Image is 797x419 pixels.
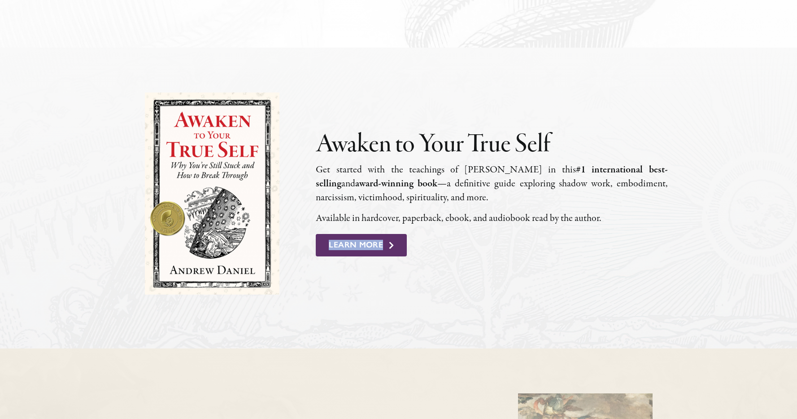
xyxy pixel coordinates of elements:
[329,240,383,250] span: Learn More
[316,163,667,204] p: Get start­ed with the teach­ings of [PERSON_NAME] in this and —a defin­i­tive guide explor­ing sh...
[355,177,437,190] b: award-win­ning book
[145,93,279,295] img: Awaken to Your True Self by Andrew Daniel
[316,131,667,159] h2: Awaken to Your True Self
[518,392,653,405] a: embodiment-assessment-poster
[316,163,667,190] b: #1 inter­na­tion­al best­selling
[316,212,667,225] p: Available in hard­cov­er, paper­back, ebook, and audio­book read by the author.
[316,234,407,256] a: Learn More
[145,91,279,104] a: awaken-to-your-true-self-andrew-daniel-cover-gold-nautilus-book-award-25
